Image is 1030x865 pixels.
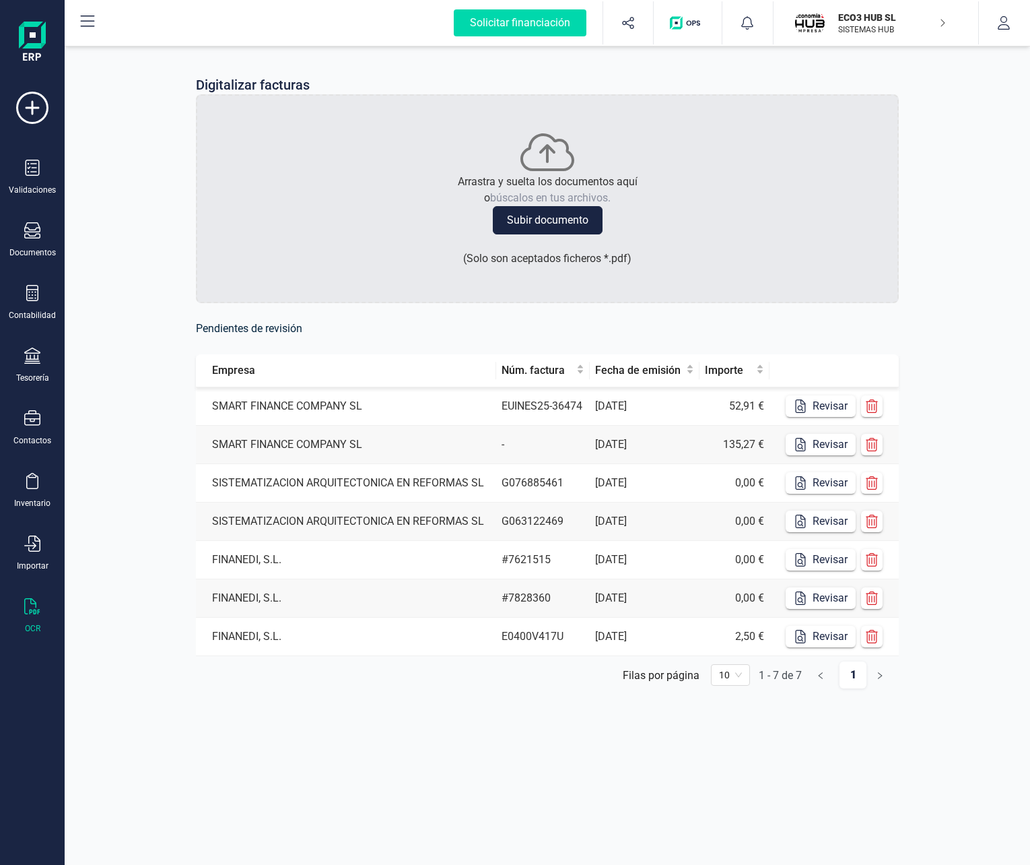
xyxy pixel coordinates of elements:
h6: Pendientes de revisión [196,319,899,338]
span: Importe [705,362,753,379]
img: Logo de OPS [670,16,706,30]
button: Subir documento [493,206,603,234]
td: [DATE] [590,426,699,464]
button: Revisar [786,395,856,417]
td: SISTEMATIZACION ARQUITECTONICA EN REFORMAS SL [196,503,496,541]
img: EC [795,8,825,38]
div: Filas por página [623,669,699,682]
td: FINANEDI, S.L. [196,541,496,579]
li: Página siguiente [866,662,893,683]
a: 1 [839,662,866,688]
td: #7621515 [496,541,590,579]
span: Núm. factura [502,362,574,379]
div: Importar [17,560,48,571]
td: EUINES25-36474 [496,387,590,426]
td: E0400V417U [496,618,590,656]
button: Solicitar financiación [438,1,603,44]
td: [DATE] [590,503,699,541]
span: 2,50 € [735,630,764,643]
div: Inventario [14,498,50,509]
div: Validaciones [9,185,56,195]
button: Revisar [786,626,856,647]
button: left [807,662,834,688]
td: #7828360 [496,579,590,618]
td: SMART FINANCE COMPANY SL [196,426,496,464]
span: Fecha de emisión [595,362,683,379]
div: 页码 [711,664,750,686]
td: [DATE] [590,387,699,426]
span: 0,00 € [735,591,764,604]
button: Revisar [786,587,856,609]
td: G076885461 [496,464,590,503]
button: Revisar [786,434,856,455]
div: Solicitar financiación [454,9,586,36]
img: Logo Finanedi [19,22,46,65]
td: FINANEDI, S.L. [196,618,496,656]
td: [DATE] [590,464,699,503]
p: ( Solo son aceptados ficheros * .pdf ) [463,251,631,267]
th: Empresa [196,354,496,387]
div: Contactos [13,435,51,446]
button: ECECO3 HUB SLSISTEMAS HUB [790,1,962,44]
td: [DATE] [590,541,699,579]
span: left [817,672,825,680]
span: 0,00 € [735,553,764,566]
button: right [866,662,893,688]
span: 0,00 € [735,476,764,489]
span: 0,00 € [735,515,764,527]
td: FINANEDI, S.L. [196,579,496,618]
td: - [496,426,590,464]
span: búscalos en tus archivos. [490,191,611,204]
td: SMART FINANCE COMPANY SL [196,387,496,426]
button: Revisar [786,472,856,494]
td: SISTEMATIZACION ARQUITECTONICA EN REFORMAS SL [196,464,496,503]
p: Arrastra y suelta los documentos aquí o [458,174,638,206]
td: G063122469 [496,503,590,541]
td: [DATE] [590,618,699,656]
div: Tesorería [16,373,49,383]
span: 135,27 € [723,438,764,451]
div: Arrastra y suelta los documentos aquíobúscalos en tus archivos.Subir documento(Solo son aceptados... [196,94,899,303]
div: Documentos [9,247,56,258]
p: Digitalizar facturas [196,75,310,94]
div: 1 - 7 de 7 [759,669,802,682]
span: right [876,672,884,680]
div: OCR [25,623,40,634]
td: [DATE] [590,579,699,618]
span: 52,91 € [729,399,764,412]
button: Revisar [786,549,856,571]
li: Página anterior [807,662,834,683]
p: ECO3 HUB SL [838,11,946,24]
span: 10 [719,665,742,685]
button: Logo de OPS [662,1,714,44]
div: Contabilidad [9,310,56,321]
p: SISTEMAS HUB [838,24,946,35]
button: Revisar [786,511,856,532]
